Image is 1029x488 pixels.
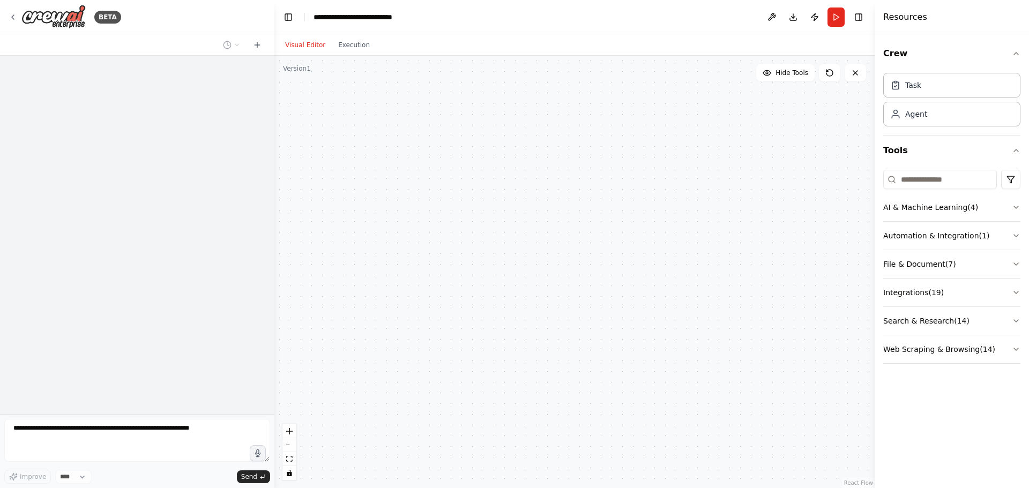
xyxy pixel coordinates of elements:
button: Hide Tools [756,64,815,81]
button: Visual Editor [279,39,332,51]
button: Improve [4,470,51,484]
button: Crew [883,39,1020,69]
a: React Flow attribution [844,480,873,486]
button: zoom out [282,438,296,452]
div: Tools [883,166,1020,372]
h4: Resources [883,11,927,24]
button: Automation & Integration(1) [883,222,1020,250]
span: Improve [20,472,46,481]
div: React Flow controls [282,424,296,480]
div: Crew [883,69,1020,135]
button: Web Scraping & Browsing(14) [883,335,1020,363]
button: Execution [332,39,376,51]
div: Version 1 [283,64,311,73]
button: Integrations(19) [883,279,1020,306]
button: fit view [282,452,296,466]
button: Switch to previous chat [219,39,244,51]
button: Click to speak your automation idea [250,445,266,461]
nav: breadcrumb [314,12,392,22]
button: Tools [883,136,1020,166]
div: Agent [905,109,927,119]
button: zoom in [282,424,296,438]
button: Hide right sidebar [851,10,866,25]
img: Logo [21,5,86,29]
button: File & Document(7) [883,250,1020,278]
div: BETA [94,11,121,24]
button: AI & Machine Learning(4) [883,193,1020,221]
button: Search & Research(14) [883,307,1020,335]
button: Send [237,470,270,483]
span: Send [241,472,257,481]
span: Hide Tools [776,69,808,77]
button: Start a new chat [249,39,266,51]
button: toggle interactivity [282,466,296,480]
div: Task [905,80,921,91]
button: Hide left sidebar [281,10,296,25]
